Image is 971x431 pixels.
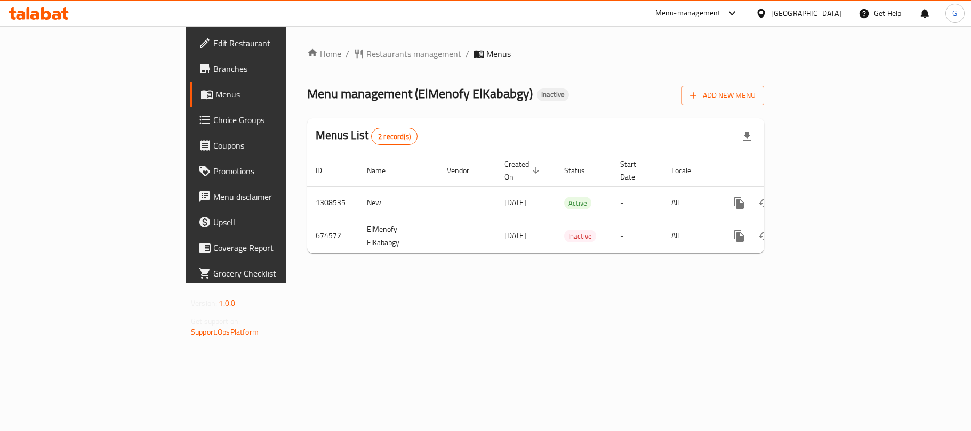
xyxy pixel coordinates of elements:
[504,196,526,209] span: [DATE]
[213,165,339,177] span: Promotions
[564,230,596,242] span: Inactive
[564,197,591,209] span: Active
[190,30,348,56] a: Edit Restaurant
[726,223,752,249] button: more
[307,82,533,105] span: Menu management ( ElMenofy ElKababgy )
[215,88,339,101] span: Menus
[952,7,957,19] span: G
[690,89,756,102] span: Add New Menu
[191,325,259,339] a: Support.OpsPlatform
[372,132,417,142] span: 2 record(s)
[734,124,760,149] div: Export file
[537,88,569,101] div: Inactive
[358,219,438,253] td: ElMenofy ElKababgy
[316,164,336,177] span: ID
[213,62,339,75] span: Branches
[752,223,777,249] button: Change Status
[447,164,483,177] span: Vendor
[213,113,339,126] span: Choice Groups
[190,56,348,82] a: Branches
[504,229,526,242] span: [DATE]
[191,314,240,328] span: Get support on:
[316,127,418,145] h2: Menus List
[190,184,348,209] a: Menu disclaimer
[612,186,663,219] td: -
[213,139,339,152] span: Coupons
[190,158,348,184] a: Promotions
[771,7,841,19] div: [GEOGRAPHIC_DATA]
[681,86,764,105] button: Add New Menu
[307,154,837,253] table: enhanced table
[190,209,348,235] a: Upsell
[504,158,543,183] span: Created On
[726,190,752,216] button: more
[307,47,764,60] nav: breadcrumb
[190,107,348,133] a: Choice Groups
[213,241,339,254] span: Coverage Report
[486,47,511,60] span: Menus
[752,190,777,216] button: Change Status
[537,90,569,99] span: Inactive
[190,235,348,261] a: Coverage Report
[367,164,399,177] span: Name
[564,164,599,177] span: Status
[466,47,469,60] li: /
[358,186,438,219] td: New
[655,7,721,20] div: Menu-management
[620,158,650,183] span: Start Date
[190,82,348,107] a: Menus
[671,164,705,177] span: Locale
[612,219,663,253] td: -
[366,47,461,60] span: Restaurants management
[219,296,235,310] span: 1.0.0
[213,37,339,50] span: Edit Restaurant
[354,47,461,60] a: Restaurants management
[663,219,718,253] td: All
[213,216,339,229] span: Upsell
[663,186,718,219] td: All
[190,261,348,286] a: Grocery Checklist
[371,128,418,145] div: Total records count
[190,133,348,158] a: Coupons
[213,267,339,280] span: Grocery Checklist
[191,296,217,310] span: Version:
[718,154,837,187] th: Actions
[213,190,339,203] span: Menu disclaimer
